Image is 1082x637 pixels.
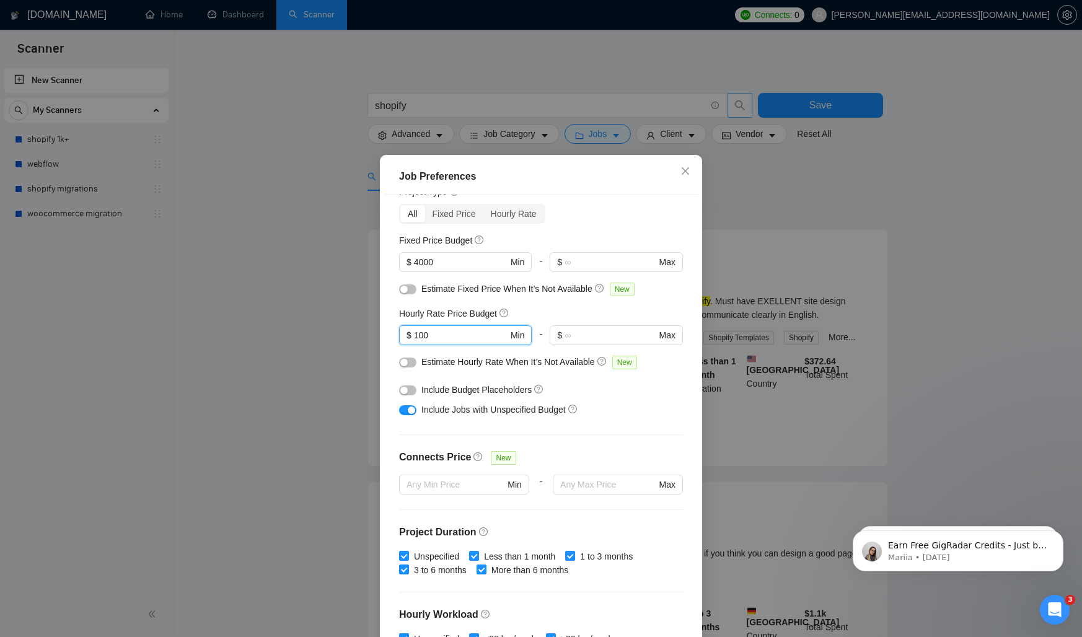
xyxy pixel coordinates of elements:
span: question-circle [473,452,483,462]
span: Max [659,328,675,342]
span: 3 [1065,595,1075,605]
div: Hourly Rate [483,205,544,222]
span: Min [511,328,525,342]
span: Max [659,255,675,269]
span: New [491,451,516,465]
iframe: Intercom live chat [1040,595,1070,625]
span: Estimate Fixed Price When It’s Not Available [421,284,592,294]
span: question-circle [481,609,491,619]
div: Fixed Price [425,205,483,222]
h4: Hourly Workload [399,607,683,622]
span: Include Jobs with Unspecified Budget [421,405,566,415]
div: - [532,325,550,355]
span: $ [407,255,411,269]
span: question-circle [568,404,578,414]
span: question-circle [479,527,489,537]
span: close [680,166,690,176]
input: Any Max Price [560,478,656,491]
span: Min [508,478,522,491]
span: Max [659,478,675,491]
div: - [529,475,553,509]
span: question-circle [595,283,605,293]
span: Estimate Hourly Rate When It’s Not Available [421,357,595,367]
h5: Hourly Rate Price Budget [399,307,497,320]
span: Include Budget Placeholders [421,385,532,395]
h4: Project Duration [399,525,683,540]
button: Close [669,155,702,188]
span: 1 to 3 months [575,550,638,563]
span: $ [557,255,562,269]
span: $ [407,328,411,342]
input: ∞ [565,255,656,269]
span: New [612,356,637,369]
span: question-circle [534,384,544,394]
span: $ [557,328,562,342]
input: Any Min Price [407,478,505,491]
input: 0 [414,328,508,342]
div: All [400,205,425,222]
span: 3 to 6 months [409,563,472,577]
span: question-circle [499,308,509,318]
span: Earn Free GigRadar Credits - Just by Sharing Your Story! 💬 Want more credits for sending proposal... [54,36,214,341]
span: question-circle [597,356,607,366]
div: - [532,252,550,282]
p: Message from Mariia, sent 7w ago [54,48,214,59]
div: Job Preferences [399,169,683,184]
input: 0 [414,255,508,269]
span: question-circle [475,235,485,245]
h5: Fixed Price Budget [399,234,472,247]
span: More than 6 months [486,563,574,577]
h4: Connects Price [399,450,471,465]
span: Unspecified [409,550,464,563]
input: ∞ [565,328,656,342]
span: Less than 1 month [479,550,560,563]
iframe: Intercom notifications message [834,504,1082,591]
span: New [610,283,635,296]
span: Min [511,255,525,269]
